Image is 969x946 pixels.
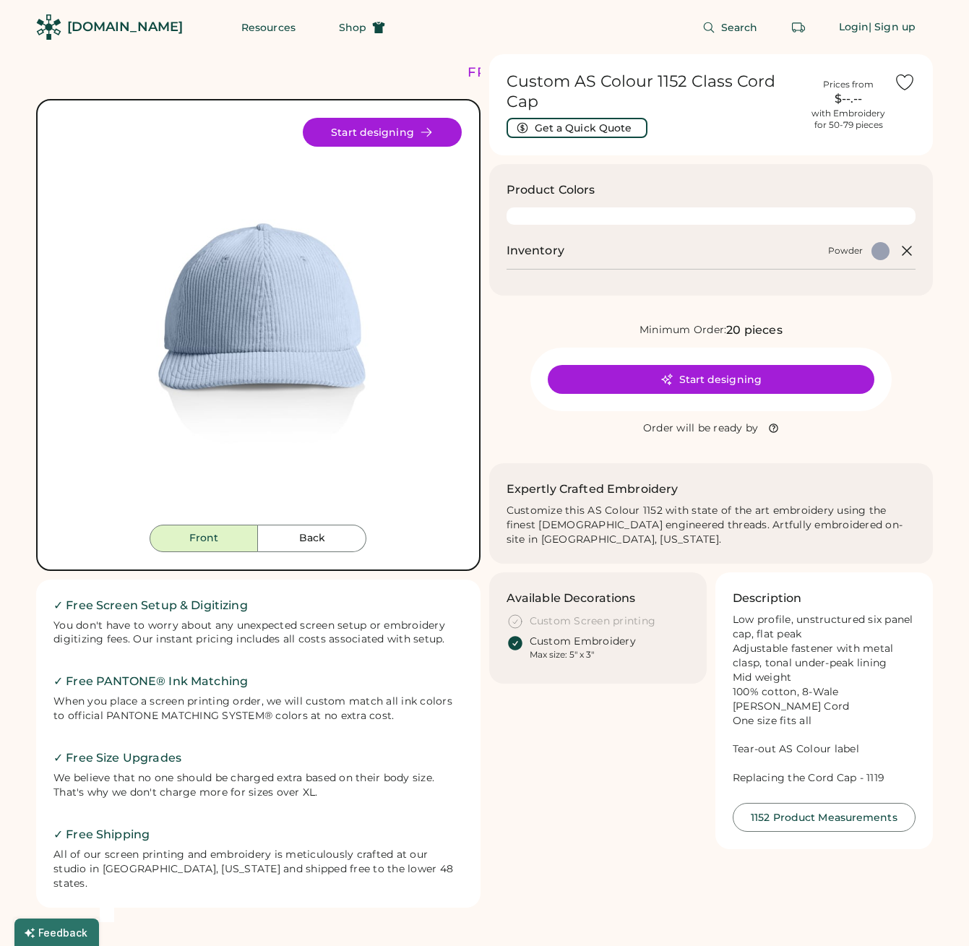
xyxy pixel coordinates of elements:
button: Search [685,13,775,42]
h2: ✓ Free Screen Setup & Digitizing [53,597,463,614]
div: Powder [828,245,863,257]
span: Search [721,22,758,33]
div: All of our screen printing and embroidery is meticulously crafted at our studio in [GEOGRAPHIC_DA... [53,848,463,891]
div: We believe that no one should be charged extra based on their body size. That's why we don't char... [53,771,463,800]
div: 20 pieces [726,322,782,339]
span: Shop [339,22,366,33]
div: with Embroidery for 50-79 pieces [811,108,885,131]
h2: Inventory [507,242,564,259]
div: Login [839,20,869,35]
div: Customize this AS Colour 1152 with state of the art embroidery using the finest [DEMOGRAPHIC_DATA... [507,504,916,547]
h2: Expertly Crafted Embroidery [507,481,679,498]
div: FREE SHIPPING [468,63,592,82]
div: Max size: 5" x 3" [530,649,594,661]
button: Resources [224,13,313,42]
div: Custom Embroidery [530,635,636,649]
img: 1152 - Powder Front Image [55,118,462,525]
div: [DOMAIN_NAME] [67,18,183,36]
button: Start designing [303,118,462,147]
button: 1152 Product Measurements [733,803,916,832]
div: $--.-- [811,90,885,108]
div: Prices from [823,79,874,90]
h3: Available Decorations [507,590,636,607]
button: Front [150,525,258,552]
h3: Description [733,590,802,607]
h2: ✓ Free PANTONE® Ink Matching [53,673,463,690]
div: | Sign up [869,20,916,35]
div: Custom Screen printing [530,614,656,629]
button: Shop [322,13,402,42]
button: Get a Quick Quote [507,118,647,138]
div: Low profile, unstructured six panel cap, flat peak Adjustable fastener with metal clasp, tonal un... [733,613,916,786]
button: Back [258,525,366,552]
img: Rendered Logo - Screens [36,14,61,40]
div: You don't have to worry about any unexpected screen setup or embroidery digitizing fees. Our inst... [53,619,463,648]
button: Retrieve an order [784,13,813,42]
h3: Product Colors [507,181,595,199]
div: When you place a screen printing order, we will custom match all ink colors to official PANTONE M... [53,695,463,723]
h2: ✓ Free Shipping [53,826,463,843]
h2: ✓ Free Size Upgrades [53,749,463,767]
div: Minimum Order: [639,323,727,337]
div: 1152 Style Image [55,118,462,525]
h1: Custom AS Colour 1152 Class Cord Cap [507,72,804,112]
div: Order will be ready by [643,421,759,436]
button: Start designing [548,365,874,394]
